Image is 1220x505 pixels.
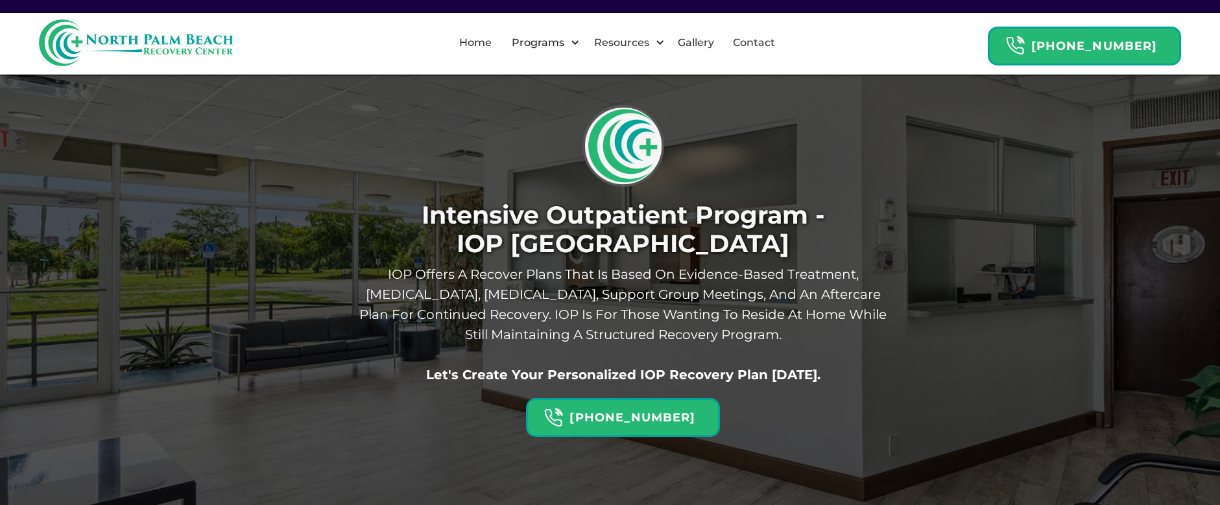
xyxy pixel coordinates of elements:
a: Header Calendar Icons[PHONE_NUMBER] [526,392,719,437]
a: Home [451,22,499,64]
img: Header Calendar Icons [1005,36,1025,56]
strong: Let's create your personalized IOP recovery plan [DATE]. [426,367,820,382]
a: Gallery [670,22,722,64]
img: Header Calendar Icons [544,408,563,428]
a: Header Calendar Icons[PHONE_NUMBER] [988,20,1181,65]
p: IOP offers A recover plans that Is Based On evidence-based treatment, [MEDICAL_DATA], [MEDICAL_DA... [354,264,892,385]
strong: [PHONE_NUMBER] [569,410,695,425]
div: Programs [501,22,583,64]
strong: [PHONE_NUMBER] [1031,39,1157,53]
a: Contact [725,22,783,64]
div: Resources [591,35,652,51]
h1: Intensive Outpatient Program - IOP [GEOGRAPHIC_DATA] [354,201,892,258]
div: Programs [508,35,568,51]
div: Resources [583,22,668,64]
